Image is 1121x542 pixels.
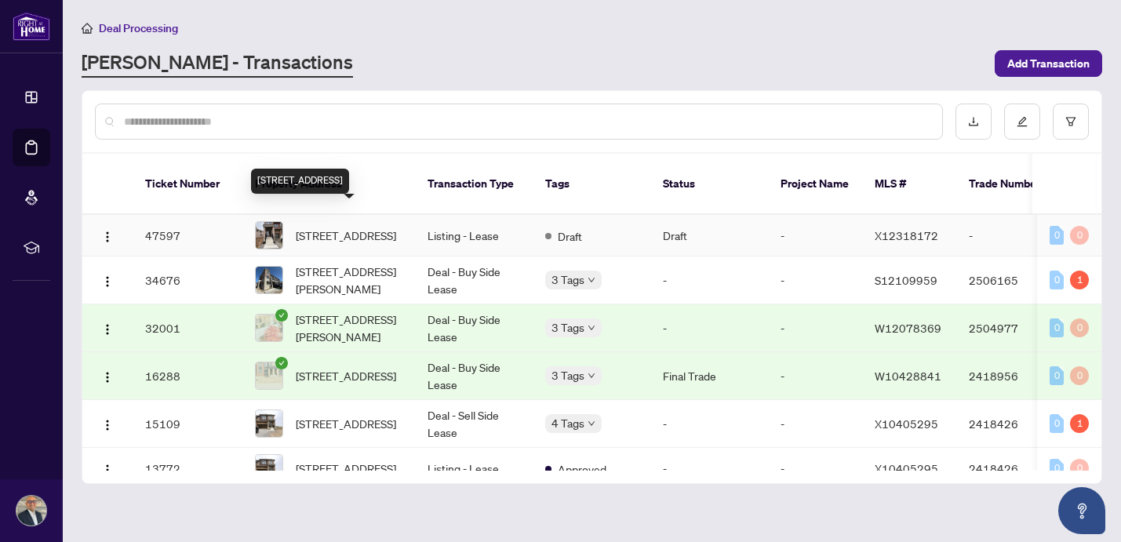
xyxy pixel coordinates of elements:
th: Tags [533,154,650,215]
span: [STREET_ADDRESS] [296,227,396,244]
th: Transaction Type [415,154,533,215]
td: 13772 [133,448,242,489]
span: W12078369 [875,321,941,335]
td: 16288 [133,352,242,400]
img: thumbnail-img [256,362,282,389]
td: - [650,256,768,304]
span: 3 Tags [551,366,584,384]
img: Logo [101,323,114,336]
a: [PERSON_NAME] - Transactions [82,49,353,78]
td: 2418426 [956,448,1066,489]
th: Status [650,154,768,215]
span: Draft [558,227,582,245]
div: 1 [1070,414,1089,433]
td: Final Trade [650,352,768,400]
div: 0 [1070,318,1089,337]
span: [STREET_ADDRESS] [296,415,396,432]
div: 0 [1070,366,1089,385]
span: edit [1017,116,1028,127]
img: Logo [101,464,114,476]
th: Project Name [768,154,862,215]
span: Add Transaction [1007,51,1090,76]
img: thumbnail-img [256,410,282,437]
img: Logo [101,275,114,288]
td: 47597 [133,215,242,256]
td: Deal - Buy Side Lease [415,352,533,400]
td: - [768,215,862,256]
div: 1 [1070,271,1089,289]
td: - [650,304,768,352]
span: Deal Processing [99,21,178,35]
span: home [82,23,93,34]
span: check-circle [275,357,288,369]
td: 2418956 [956,352,1066,400]
button: download [955,104,992,140]
th: Trade Number [956,154,1066,215]
td: 2418426 [956,400,1066,448]
span: X10405295 [875,461,938,475]
span: X12318172 [875,228,938,242]
img: thumbnail-img [256,315,282,341]
span: filter [1065,116,1076,127]
button: Logo [95,223,120,248]
span: Approved [558,460,606,478]
td: - [768,400,862,448]
button: Logo [95,315,120,340]
td: 15109 [133,400,242,448]
td: - [768,304,862,352]
td: 2504977 [956,304,1066,352]
button: Logo [95,456,120,481]
div: 0 [1070,226,1089,245]
img: Logo [101,419,114,431]
td: Listing - Lease [415,215,533,256]
td: Deal - Buy Side Lease [415,304,533,352]
td: - [768,448,862,489]
span: [STREET_ADDRESS][PERSON_NAME] [296,263,402,297]
span: W10428841 [875,369,941,383]
button: edit [1004,104,1040,140]
img: thumbnail-img [256,455,282,482]
td: - [650,448,768,489]
span: 3 Tags [551,271,584,289]
img: Logo [101,371,114,384]
div: 0 [1050,459,1064,478]
div: 0 [1050,271,1064,289]
th: Ticket Number [133,154,242,215]
span: download [968,116,979,127]
span: 4 Tags [551,414,584,432]
div: 0 [1050,414,1064,433]
th: MLS # [862,154,956,215]
td: - [650,400,768,448]
img: thumbnail-img [256,267,282,293]
td: 32001 [133,304,242,352]
td: 34676 [133,256,242,304]
div: 0 [1050,226,1064,245]
span: [STREET_ADDRESS] [296,367,396,384]
td: - [768,352,862,400]
img: logo [13,12,50,41]
span: down [588,420,595,427]
td: - [956,215,1066,256]
td: Deal - Buy Side Lease [415,256,533,304]
button: Logo [95,411,120,436]
th: Property Address [242,154,415,215]
div: 0 [1070,459,1089,478]
button: Logo [95,267,120,293]
span: 3 Tags [551,318,584,336]
td: Deal - Sell Side Lease [415,400,533,448]
img: Logo [101,231,114,243]
div: 0 [1050,318,1064,337]
span: [STREET_ADDRESS][PERSON_NAME] [296,311,402,345]
span: S12109959 [875,273,937,287]
div: 0 [1050,366,1064,385]
button: filter [1053,104,1089,140]
td: Draft [650,215,768,256]
td: - [768,256,862,304]
span: check-circle [275,309,288,322]
span: [STREET_ADDRESS] [296,460,396,477]
button: Open asap [1058,487,1105,534]
img: Profile Icon [16,496,46,526]
span: down [588,276,595,284]
button: Add Transaction [995,50,1102,77]
span: X10405295 [875,417,938,431]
